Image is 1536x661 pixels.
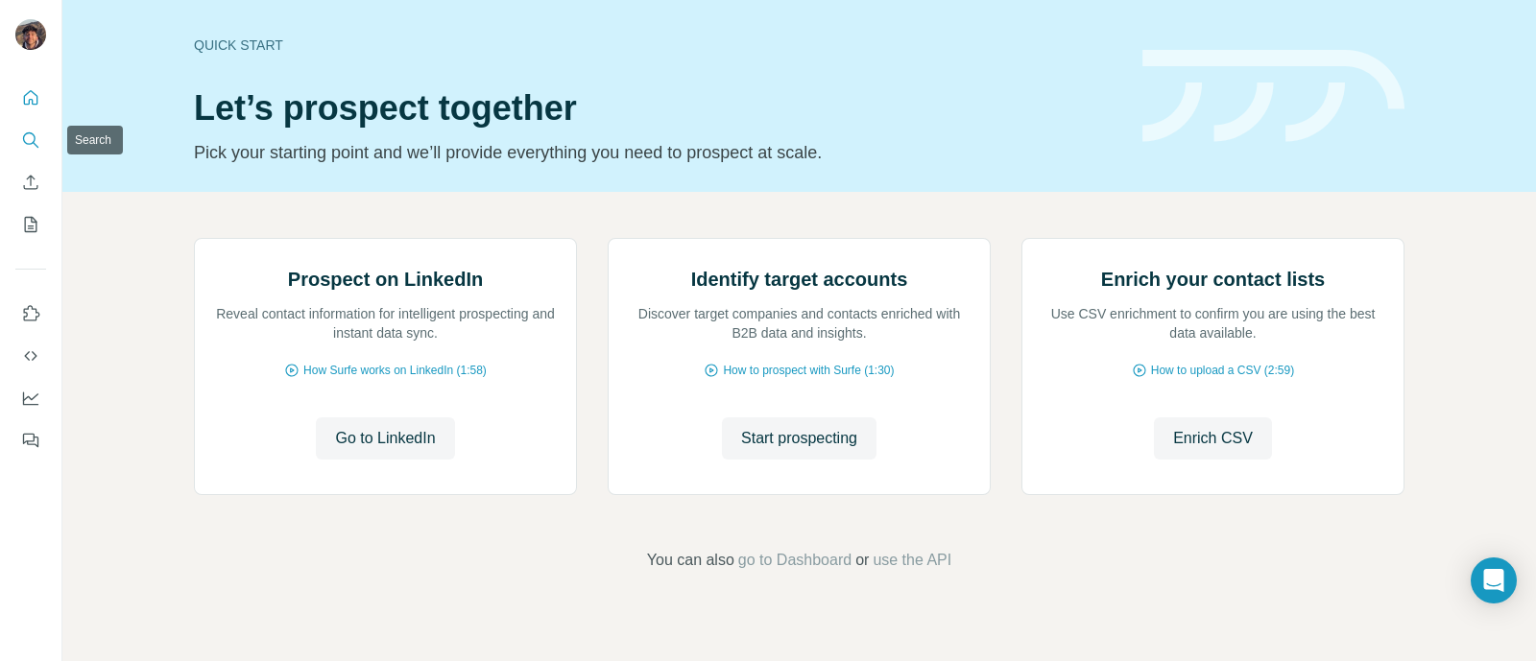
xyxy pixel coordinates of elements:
[691,266,908,293] h2: Identify target accounts
[647,549,734,572] span: You can also
[15,19,46,50] img: Avatar
[15,123,46,157] button: Search
[873,549,951,572] button: use the API
[855,549,869,572] span: or
[741,427,857,450] span: Start prospecting
[738,549,852,572] button: go to Dashboard
[15,207,46,242] button: My lists
[194,35,1119,55] div: Quick start
[15,423,46,458] button: Feedback
[288,266,483,293] h2: Prospect on LinkedIn
[335,427,435,450] span: Go to LinkedIn
[1173,427,1253,450] span: Enrich CSV
[316,417,454,460] button: Go to LinkedIn
[15,165,46,200] button: Enrich CSV
[722,417,876,460] button: Start prospecting
[15,339,46,373] button: Use Surfe API
[194,139,1119,166] p: Pick your starting point and we’ll provide everything you need to prospect at scale.
[214,304,557,342] p: Reveal contact information for intelligent prospecting and instant data sync.
[1042,304,1384,342] p: Use CSV enrichment to confirm you are using the best data available.
[1142,50,1404,143] img: banner
[1101,266,1325,293] h2: Enrich your contact lists
[1471,557,1517,603] div: Open Intercom Messenger
[1151,362,1294,379] span: How to upload a CSV (2:59)
[15,81,46,115] button: Quick start
[15,296,46,331] button: Use Surfe on LinkedIn
[15,381,46,415] button: Dashboard
[723,362,894,379] span: How to prospect with Surfe (1:30)
[303,362,487,379] span: How Surfe works on LinkedIn (1:58)
[194,89,1119,128] h1: Let’s prospect together
[628,304,971,342] p: Discover target companies and contacts enriched with B2B data and insights.
[1154,417,1272,460] button: Enrich CSV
